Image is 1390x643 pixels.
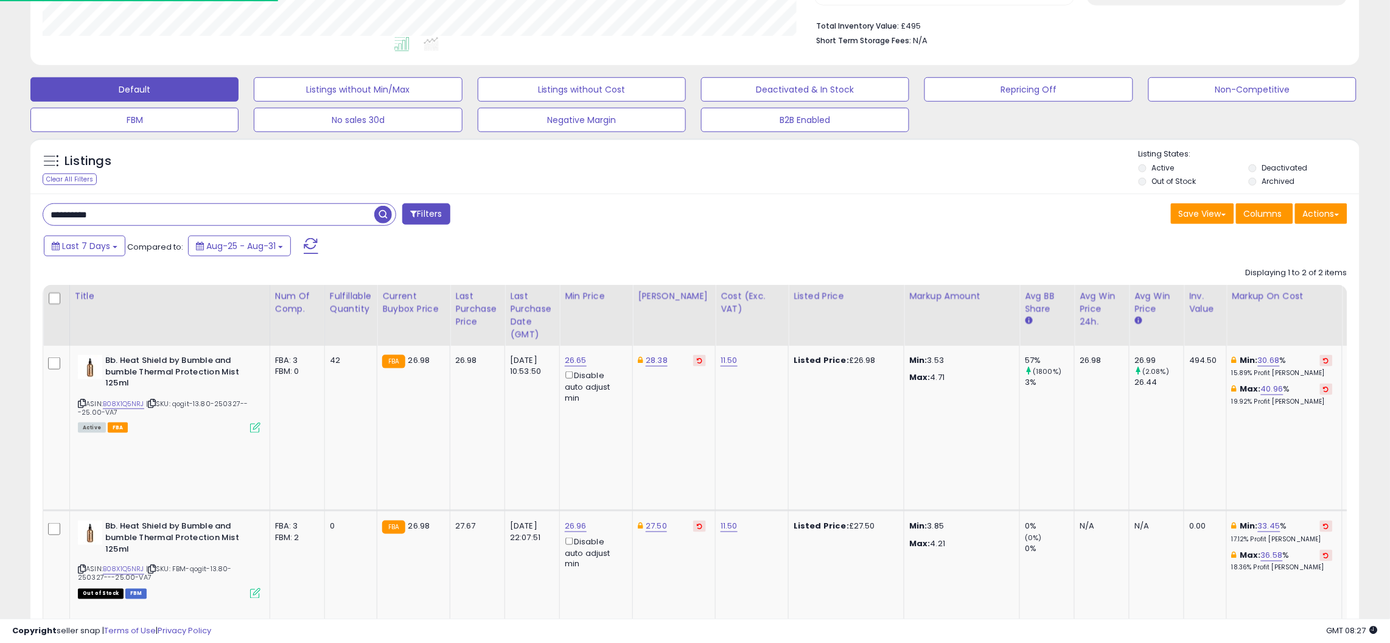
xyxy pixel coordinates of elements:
div: Cost (Exc. VAT) [721,290,783,315]
strong: Max: [909,371,931,383]
span: | SKU: FBM-qogit-13.80-250327---25.00-VA7 [78,564,232,583]
div: 0% [1025,543,1074,554]
p: 4.71 [909,372,1010,383]
button: No sales 30d [254,108,462,132]
small: FBA [382,355,405,368]
th: The percentage added to the cost of goods (COGS) that forms the calculator for Min & Max prices. [1227,285,1343,346]
div: % [1232,521,1333,543]
a: 36.58 [1261,549,1283,561]
p: 17.12% Profit [PERSON_NAME] [1232,535,1333,544]
b: Max: [1240,383,1261,395]
label: Deactivated [1262,163,1308,173]
div: FBA: 3 [275,521,315,532]
button: Columns [1236,203,1293,224]
div: FBM: 2 [275,532,315,543]
div: Avg BB Share [1025,290,1069,315]
span: Aug-25 - Aug-31 [206,240,276,252]
label: Active [1152,163,1175,173]
a: 11.50 [721,354,738,367]
img: 31fcEga9P5L._SL40_.jpg [78,521,102,545]
strong: Min: [909,354,927,366]
div: 26.44 [1134,377,1184,388]
button: Listings without Cost [478,77,686,102]
strong: Max: [909,538,931,549]
button: Negative Margin [478,108,686,132]
button: Default [30,77,239,102]
div: ASIN: [78,521,260,597]
span: 26.98 [408,520,430,532]
p: 19.92% Profit [PERSON_NAME] [1232,398,1333,406]
p: Listing States: [1139,149,1360,160]
span: N/A [913,35,927,46]
div: Last Purchase Price [455,290,500,328]
strong: Copyright [12,625,57,636]
div: Clear All Filters [43,174,97,185]
div: Avg Win Price 24h. [1080,290,1124,328]
b: Listed Price: [794,354,849,366]
div: seller snap | | [12,625,211,637]
div: N/A [1080,521,1120,532]
small: Avg BB Share. [1025,315,1032,326]
div: £27.50 [794,521,895,532]
b: Total Inventory Value: [816,21,899,31]
p: 3.85 [909,521,1010,532]
div: 0% [1025,521,1074,532]
h5: Listings [65,153,111,170]
label: Archived [1262,176,1295,186]
label: Out of Stock [1152,176,1196,186]
b: Bb. Heat Shield by Bumble and bumble Thermal Protection Mist 125ml [105,355,253,392]
div: Avg Win Price [1134,290,1179,315]
p: 18.36% Profit [PERSON_NAME] [1232,564,1333,572]
div: Markup Amount [909,290,1015,303]
a: 33.45 [1258,520,1280,532]
b: Max: [1240,549,1261,561]
button: FBM [30,108,239,132]
a: 40.96 [1261,383,1283,395]
b: Listed Price: [794,520,849,532]
span: Columns [1244,208,1282,220]
div: FBA: 3 [275,355,315,366]
li: £495 [816,18,1338,32]
button: Filters [402,203,450,225]
button: Last 7 Days [44,236,125,256]
div: [PERSON_NAME] [638,290,710,303]
img: 31fcEga9P5L._SL40_.jpg [78,355,102,379]
span: Last 7 Days [62,240,110,252]
div: 57% [1025,355,1074,366]
div: [DATE] 10:53:50 [510,355,550,377]
div: Markup on Cost [1232,290,1337,303]
b: Short Term Storage Fees: [816,35,911,46]
a: 26.96 [565,520,587,532]
button: B2B Enabled [701,108,909,132]
div: Num of Comp. [275,290,320,315]
span: All listings that are currently out of stock and unavailable for purchase on Amazon [78,589,124,599]
p: 4.21 [909,538,1010,549]
div: FBM: 0 [275,366,315,377]
div: Min Price [565,290,627,303]
span: FBM [125,589,147,599]
div: £26.98 [794,355,895,366]
div: N/A [1134,521,1175,532]
button: Save View [1171,203,1234,224]
div: Title [75,290,265,303]
div: Disable auto adjust min [565,535,623,570]
div: 494.50 [1189,355,1217,366]
a: B08X1Q5NRJ [103,399,144,409]
div: 27.67 [455,521,495,532]
p: 3.53 [909,355,1010,366]
small: (0%) [1025,533,1042,543]
a: 26.65 [565,354,587,367]
div: % [1232,355,1333,378]
a: 30.68 [1258,354,1280,367]
button: Non-Competitive [1148,77,1357,102]
div: 42 [330,355,368,366]
div: Current Buybox Price [382,290,445,315]
div: % [1232,384,1333,406]
div: 26.99 [1134,355,1184,366]
span: | SKU: qogit-13.80-250327---25.00-VA7 [78,399,248,417]
span: All listings currently available for purchase on Amazon [78,423,106,433]
div: 26.98 [1080,355,1120,366]
button: Actions [1295,203,1347,224]
a: 28.38 [646,354,668,367]
span: Compared to: [127,241,183,253]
